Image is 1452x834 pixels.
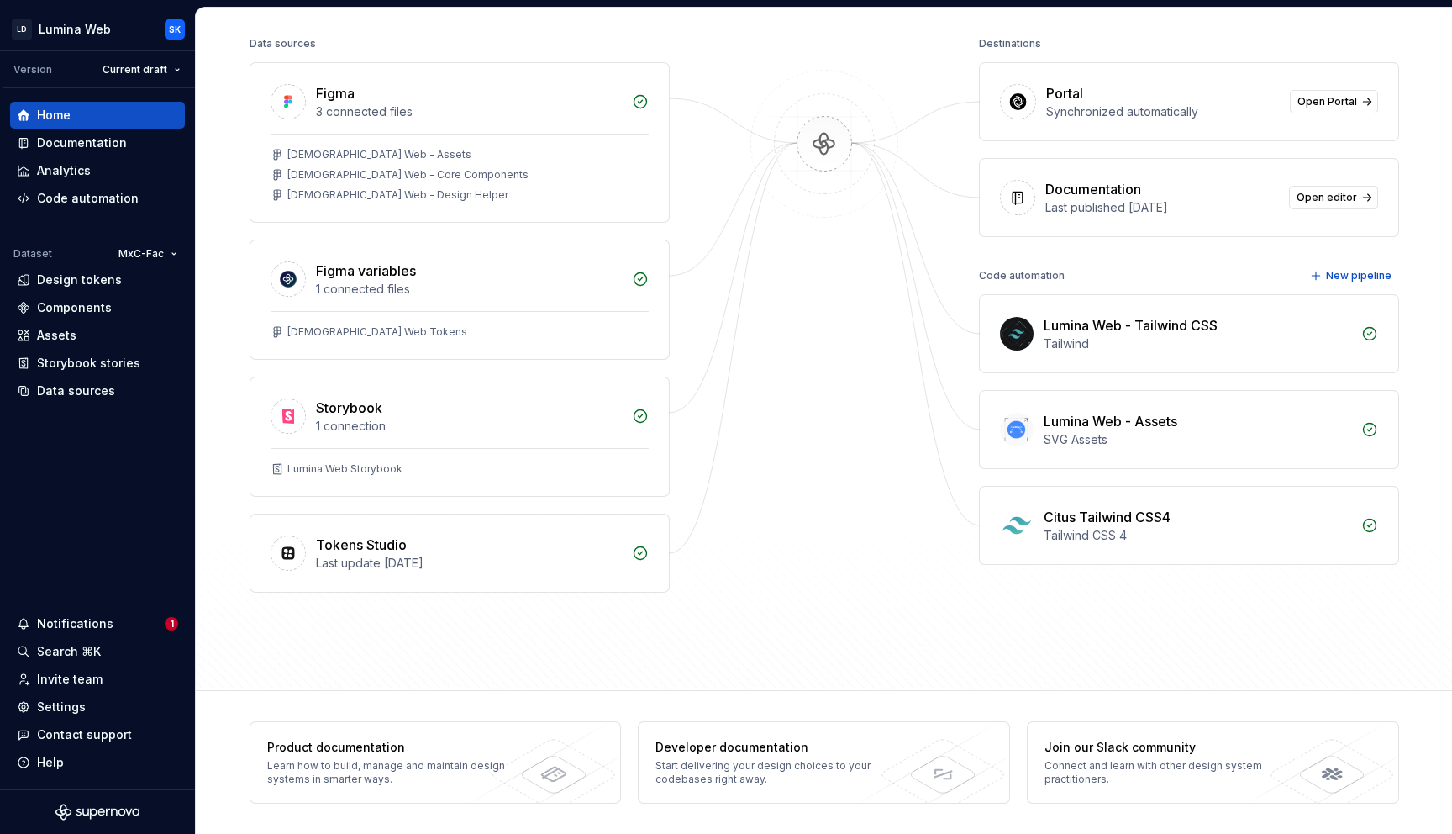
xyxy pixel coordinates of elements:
[103,63,167,77] span: Current draft
[10,694,185,721] a: Settings
[13,63,52,77] div: Version
[979,264,1065,288] div: Code automation
[1290,90,1378,113] a: Open Portal
[10,267,185,293] a: Design tokens
[1044,527,1351,544] div: Tailwind CSS 4
[10,294,185,321] a: Components
[316,281,622,298] div: 1 connected files
[95,58,188,82] button: Current draft
[1044,411,1177,431] div: Lumina Web - Assets
[316,555,622,572] div: Last update [DATE]
[13,247,52,261] div: Dataset
[1044,507,1171,527] div: Citus Tailwind CSS4
[655,739,900,756] div: Developer documentation
[1297,191,1357,204] span: Open editor
[37,726,132,743] div: Contact support
[37,190,139,207] div: Code automation
[287,188,508,202] div: [DEMOGRAPHIC_DATA] Web - Design Helper
[118,247,164,261] span: MxC-Fac
[55,804,139,821] svg: Supernova Logo
[1326,269,1391,282] span: New pipeline
[250,240,670,360] a: Figma variables1 connected files[DEMOGRAPHIC_DATA] Web Tokens
[1297,95,1357,108] span: Open Portal
[39,21,111,38] div: Lumina Web
[250,377,670,497] a: Storybook1 connectionLumina Web Storybook
[10,350,185,377] a: Storybook stories
[169,23,181,36] div: SK
[37,135,127,151] div: Documentation
[287,325,467,339] div: [DEMOGRAPHIC_DATA] Web Tokens
[37,162,91,179] div: Analytics
[1044,431,1351,448] div: SVG Assets
[287,148,471,161] div: [DEMOGRAPHIC_DATA] Web - Assets
[37,643,101,660] div: Search ⌘K
[316,535,407,555] div: Tokens Studio
[10,638,185,665] button: Search ⌘K
[10,749,185,776] button: Help
[316,398,382,418] div: Storybook
[1044,335,1351,352] div: Tailwind
[1027,721,1399,804] a: Join our Slack communityConnect and learn with other design system practitioners.
[37,671,103,688] div: Invite team
[37,754,64,771] div: Help
[37,327,76,344] div: Assets
[1045,179,1141,199] div: Documentation
[979,32,1041,55] div: Destinations
[165,617,178,631] span: 1
[250,721,622,804] a: Product documentationLearn how to build, manage and maintain design systems in smarter ways.
[1046,83,1083,103] div: Portal
[10,185,185,212] a: Code automation
[12,19,32,40] div: LD
[10,377,185,404] a: Data sources
[250,62,670,223] a: Figma3 connected files[DEMOGRAPHIC_DATA] Web - Assets[DEMOGRAPHIC_DATA] Web - Core Components[DEM...
[37,699,86,715] div: Settings
[10,610,185,637] button: Notifications1
[638,721,1010,804] a: Developer documentationStart delivering your design choices to your codebases right away.
[37,615,113,632] div: Notifications
[37,107,71,124] div: Home
[1289,186,1378,209] a: Open editor
[316,418,622,435] div: 1 connection
[1045,199,1279,216] div: Last published [DATE]
[10,102,185,129] a: Home
[250,32,316,55] div: Data sources
[1044,759,1289,786] div: Connect and learn with other design system practitioners.
[1044,315,1218,335] div: Lumina Web - Tailwind CSS
[287,462,402,476] div: Lumina Web Storybook
[287,168,529,182] div: [DEMOGRAPHIC_DATA] Web - Core Components
[10,322,185,349] a: Assets
[267,759,512,786] div: Learn how to build, manage and maintain design systems in smarter ways.
[316,103,622,120] div: 3 connected files
[267,739,512,756] div: Product documentation
[10,129,185,156] a: Documentation
[37,299,112,316] div: Components
[10,157,185,184] a: Analytics
[1305,264,1399,288] button: New pipeline
[250,514,670,593] a: Tokens StudioLast update [DATE]
[1046,103,1280,120] div: Synchronized automatically
[10,666,185,693] a: Invite team
[3,11,192,47] button: LDLumina WebSK
[37,383,115,399] div: Data sources
[316,83,355,103] div: Figma
[37,272,122,288] div: Design tokens
[111,242,185,266] button: MxC-Fac
[1044,739,1289,756] div: Join our Slack community
[10,721,185,748] button: Contact support
[316,261,416,281] div: Figma variables
[37,355,140,372] div: Storybook stories
[655,759,900,786] div: Start delivering your design choices to your codebases right away.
